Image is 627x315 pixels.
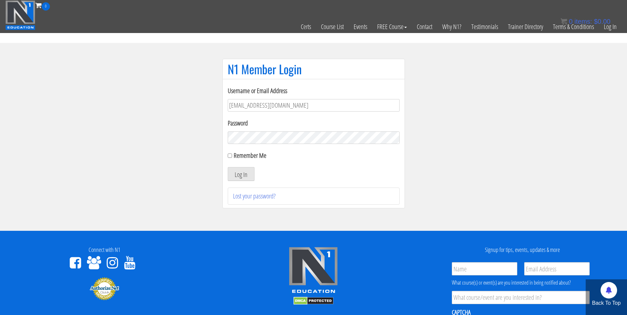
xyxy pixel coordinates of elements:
[599,11,622,43] a: Log In
[574,18,592,25] span: items:
[412,11,437,43] a: Contact
[42,2,50,11] span: 0
[228,86,400,96] label: Username or Email Address
[561,18,610,25] a: 0 items: $0.00
[5,247,204,253] h4: Connect with N1
[234,151,266,160] label: Remember Me
[372,11,412,43] a: FREE Course
[316,11,349,43] a: Course List
[503,11,548,43] a: Trainer Directory
[296,11,316,43] a: Certs
[524,262,590,275] input: Email Address
[437,11,466,43] a: Why N1?
[349,11,372,43] a: Events
[452,279,590,287] div: What course(s) or event(s) are you interested in being notified about?
[90,277,119,300] img: Authorize.Net Merchant - Click to Verify
[569,18,572,25] span: 0
[289,247,338,296] img: n1-edu-logo
[594,18,598,25] span: $
[452,291,590,304] input: What course/event are you interested in?
[5,0,35,30] img: n1-education
[35,1,50,10] a: 0
[548,11,599,43] a: Terms & Conditions
[228,118,400,128] label: Password
[228,167,255,181] button: Log In
[466,11,503,43] a: Testimonials
[452,262,517,275] input: Name
[594,18,610,25] bdi: 0.00
[561,18,567,25] img: icon11.png
[233,192,276,200] a: Lost your password?
[294,297,333,305] img: DMCA.com Protection Status
[423,247,622,253] h4: Signup for tips, events, updates & more
[228,62,400,76] h1: N1 Member Login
